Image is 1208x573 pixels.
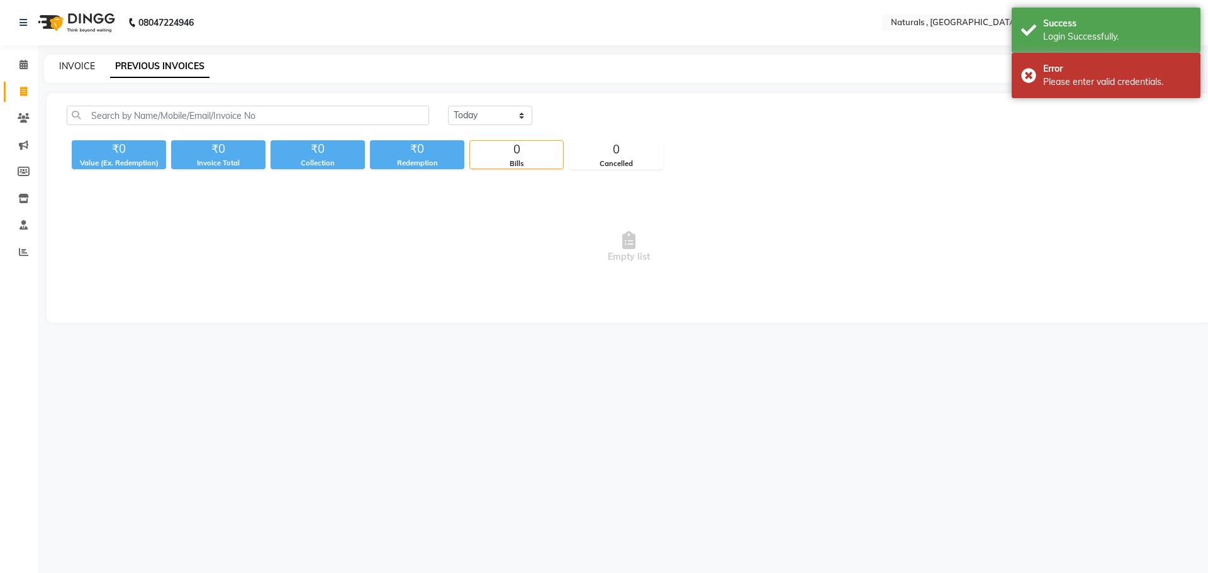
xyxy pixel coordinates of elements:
[171,158,266,169] div: Invoice Total
[1043,17,1191,30] div: Success
[470,159,563,169] div: Bills
[1043,30,1191,43] div: Login Successfully.
[171,140,266,158] div: ₹0
[370,158,464,169] div: Redemption
[67,184,1191,310] span: Empty list
[370,140,464,158] div: ₹0
[72,158,166,169] div: Value (Ex. Redemption)
[110,55,210,78] a: PREVIOUS INVOICES
[470,141,563,159] div: 0
[59,60,95,72] a: INVOICE
[1043,75,1191,89] div: Please enter valid credentials.
[32,5,118,40] img: logo
[569,141,663,159] div: 0
[271,158,365,169] div: Collection
[569,159,663,169] div: Cancelled
[72,140,166,158] div: ₹0
[271,140,365,158] div: ₹0
[138,5,194,40] b: 08047224946
[1043,62,1191,75] div: Error
[67,106,429,125] input: Search by Name/Mobile/Email/Invoice No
